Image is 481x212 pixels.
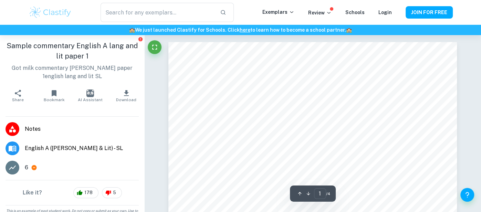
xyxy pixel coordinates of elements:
[81,189,96,196] span: 178
[6,64,139,81] p: Got milk commentary [PERSON_NAME] paper 1english lang and lit SL
[109,189,120,196] span: 5
[12,97,24,102] span: Share
[308,9,332,17] p: Review
[406,6,453,19] button: JOIN FOR FREE
[326,191,330,197] span: / 4
[345,10,365,15] a: Schools
[6,41,139,61] h1: Sample commentary English A lang and lit paper 1
[460,188,474,202] button: Help and Feedback
[108,86,144,105] button: Download
[262,8,294,16] p: Exemplars
[116,97,136,102] span: Download
[101,3,214,22] input: Search for any exemplars...
[1,26,480,34] h6: We just launched Clastify for Schools. Click to learn how to become a school partner.
[102,187,122,198] div: 5
[23,189,42,197] h6: Like it?
[36,86,72,105] button: Bookmark
[72,86,108,105] button: AI Assistant
[129,27,135,33] span: 🏫
[25,163,28,172] p: 6
[148,40,161,54] button: Fullscreen
[346,27,352,33] span: 🏫
[73,187,98,198] div: 178
[44,97,65,102] span: Bookmark
[78,97,103,102] span: AI Assistant
[25,125,139,133] span: Notes
[29,6,72,19] img: Clastify logo
[86,89,94,97] img: AI Assistant
[138,36,143,42] button: Report issue
[25,144,139,152] span: English A ([PERSON_NAME] & Lit) - SL
[378,10,392,15] a: Login
[240,27,250,33] a: here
